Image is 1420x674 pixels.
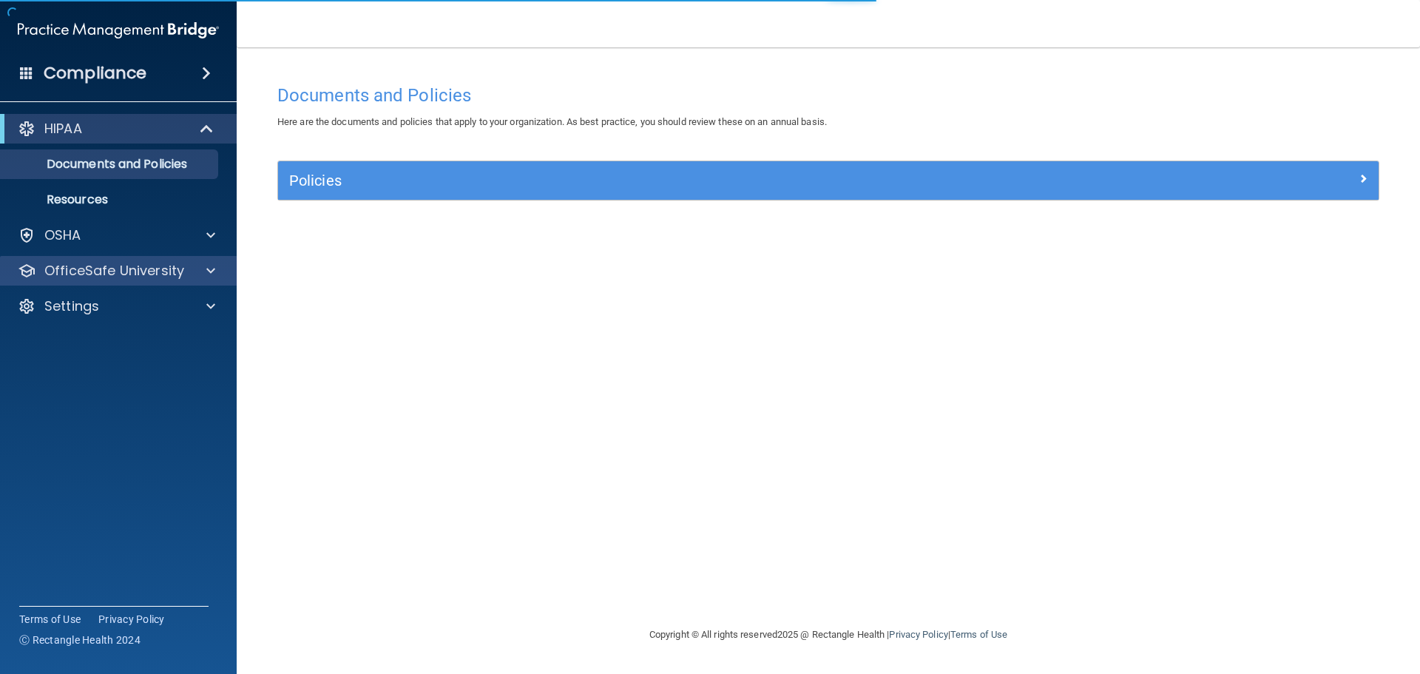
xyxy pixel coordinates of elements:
[277,86,1379,105] h4: Documents and Policies
[889,629,947,640] a: Privacy Policy
[18,262,215,280] a: OfficeSafe University
[44,297,99,315] p: Settings
[950,629,1007,640] a: Terms of Use
[44,120,82,138] p: HIPAA
[44,226,81,244] p: OSHA
[18,297,215,315] a: Settings
[19,612,81,627] a: Terms of Use
[44,63,146,84] h4: Compliance
[289,172,1092,189] h5: Policies
[19,633,141,647] span: Ⓒ Rectangle Health 2024
[18,226,215,244] a: OSHA
[10,157,212,172] p: Documents and Policies
[10,192,212,207] p: Resources
[44,262,184,280] p: OfficeSafe University
[18,16,219,45] img: PMB logo
[18,120,214,138] a: HIPAA
[289,169,1367,192] a: Policies
[558,611,1098,658] div: Copyright © All rights reserved 2025 @ Rectangle Health | |
[277,116,827,127] span: Here are the documents and policies that apply to your organization. As best practice, you should...
[98,612,165,627] a: Privacy Policy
